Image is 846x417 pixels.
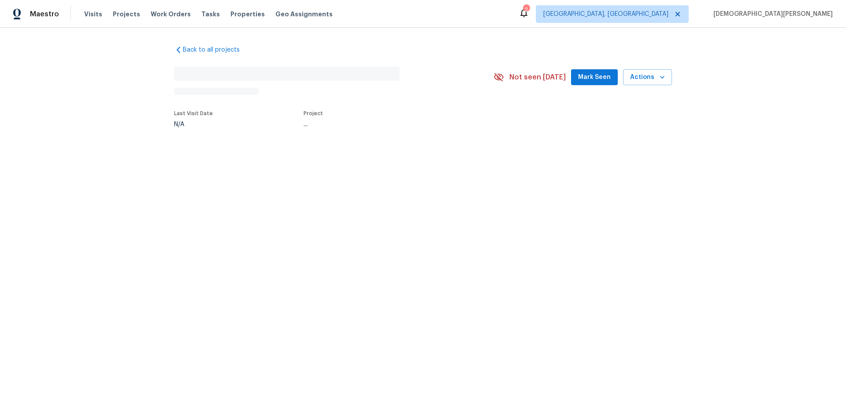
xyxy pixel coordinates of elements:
div: ... [304,121,473,128]
div: N/A [174,121,213,128]
div: 2 [523,5,529,14]
span: Last Visit Date [174,111,213,116]
span: Visits [84,10,102,19]
span: Maestro [30,10,59,19]
span: Work Orders [151,10,191,19]
button: Actions [623,69,672,86]
a: Back to all projects [174,45,259,54]
span: Tasks [201,11,220,17]
span: Not seen [DATE] [509,73,566,82]
span: Project [304,111,323,116]
span: Actions [630,72,665,83]
span: [DEMOGRAPHIC_DATA][PERSON_NAME] [710,10,833,19]
span: Geo Assignments [275,10,333,19]
span: Projects [113,10,140,19]
button: Mark Seen [571,69,618,86]
span: Properties [230,10,265,19]
span: Mark Seen [578,72,611,83]
span: [GEOGRAPHIC_DATA], [GEOGRAPHIC_DATA] [543,10,668,19]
